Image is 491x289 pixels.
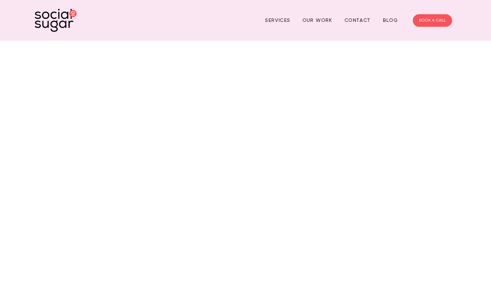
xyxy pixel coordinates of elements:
[35,9,77,32] img: SocialSugar
[383,15,398,26] a: Blog
[345,15,371,26] a: Contact
[303,15,332,26] a: Our Work
[265,15,290,26] a: Services
[413,14,452,27] a: BOOK A CALL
